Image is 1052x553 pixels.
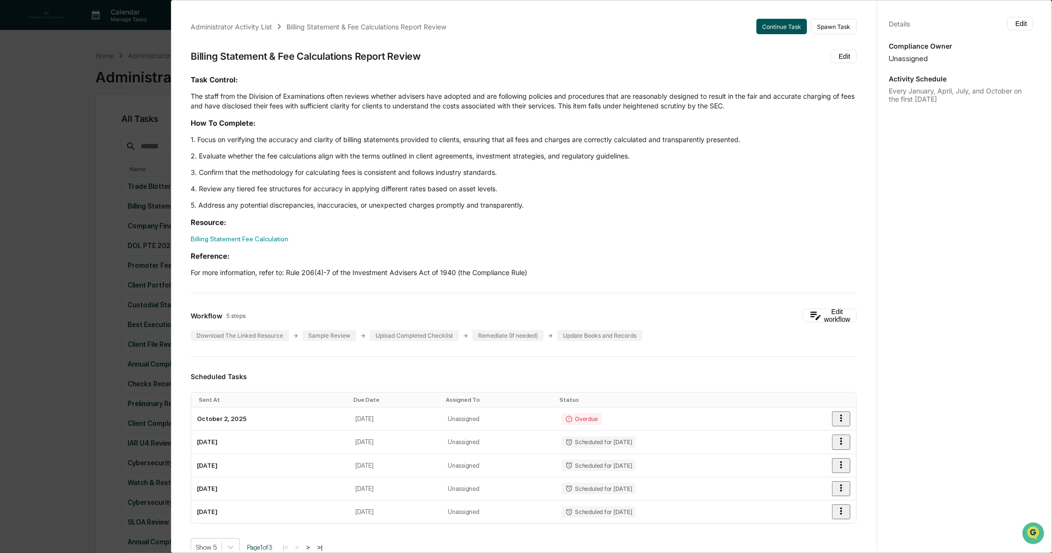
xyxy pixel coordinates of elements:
[191,312,222,320] span: Workflow
[191,431,350,454] td: [DATE]
[191,235,288,243] a: Billing Statement Fee Calculation
[350,431,442,454] td: [DATE]
[6,135,65,153] a: 🔎Data Lookup
[889,75,1033,83] p: Activity Schedule
[191,75,238,84] strong: Task Control:
[6,117,66,134] a: 🖐️Preclearance
[1021,521,1047,547] iframe: Open customer support
[889,54,1033,63] div: Unassigned
[561,460,636,471] div: Scheduled for [DATE]
[191,218,226,227] strong: Resource:
[191,168,857,177] p: 3. Confirm that the methodology for calculating fees is consistent and follows industry standards.
[302,330,356,341] div: Sample Review
[191,51,421,62] div: Billing Statement & Fee Calculations Report Review
[199,396,346,403] div: Toggle SortBy
[10,122,17,130] div: 🖐️
[164,76,175,88] button: Start new chat
[191,500,350,523] td: [DATE]
[33,83,122,91] div: We're available if you need us!
[557,330,642,341] div: Update Books and Records
[472,330,544,341] div: Remediate (If needed)
[280,543,291,552] button: |<
[292,543,302,552] button: <
[191,135,857,145] p: 1. Focus on verifying the accuracy and clarity of billing statements provided to clients, ensurin...
[70,122,78,130] div: 🗄️
[889,20,910,28] div: Details
[191,454,350,477] td: [DATE]
[33,73,158,83] div: Start new chat
[350,477,442,500] td: [DATE]
[19,139,61,149] span: Data Lookup
[756,19,807,34] button: Continue Task
[370,330,459,341] div: Upload Completed Checklist
[10,73,27,91] img: 1746055101610-c473b297-6a78-478c-a979-82029cc54cd1
[831,50,857,63] button: Edit
[561,506,636,518] div: Scheduled for [DATE]
[1007,17,1033,30] button: Edit
[191,372,857,381] h3: Scheduled Tasks
[803,309,857,322] button: Edit workflow
[442,408,556,431] td: Unassigned
[191,151,857,161] p: 2. Evaluate whether the fee calculations align with the terms outlined in client agreements, inve...
[446,396,552,403] div: Toggle SortBy
[10,20,175,35] p: How can we help?
[96,163,117,170] span: Pylon
[247,543,273,551] span: Page 1 of 3
[191,268,857,277] p: For more information, refer to: Rule 206(4)-7 of the Investment Advisers Act of 1940 (the Complia...
[79,121,119,131] span: Attestations
[191,330,289,341] div: Download The Linked Resource
[314,543,325,552] button: >|
[68,162,117,170] a: Powered byPylon
[559,396,774,403] div: Toggle SortBy
[226,312,246,319] span: 5 steps
[889,87,1033,103] div: Every January, April, July, and October on the first [DATE]
[286,23,446,31] div: Billing Statement & Fee Calculations Report Review
[191,118,256,128] strong: How To Complete:
[811,19,857,34] button: Spawn Task
[350,500,442,523] td: [DATE]
[10,140,17,148] div: 🔎
[442,454,556,477] td: Unassigned
[561,483,636,494] div: Scheduled for [DATE]
[191,200,857,210] p: 5. Address any potential discrepancies, inaccuracies, or unexpected charges promptly and transpar...
[303,543,313,552] button: >
[442,500,556,523] td: Unassigned
[561,413,601,425] div: Overdue
[191,92,857,111] p: The staff from the Division of Examinations often reviews whether advisers have adopted and are f...
[191,23,272,31] div: Administrator Activity List
[191,477,350,500] td: [DATE]
[353,396,438,403] div: Toggle SortBy
[191,251,230,261] strong: Reference:
[889,42,1033,50] p: Compliance Owner
[191,184,857,194] p: 4. Review any tiered fee structures for accuracy in applying different rates based on asset levels.
[350,454,442,477] td: [DATE]
[191,408,350,431] td: October 2, 2025
[442,477,556,500] td: Unassigned
[350,408,442,431] td: [DATE]
[19,121,62,131] span: Preclearance
[442,431,556,454] td: Unassigned
[561,436,636,448] div: Scheduled for [DATE]
[66,117,123,134] a: 🗄️Attestations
